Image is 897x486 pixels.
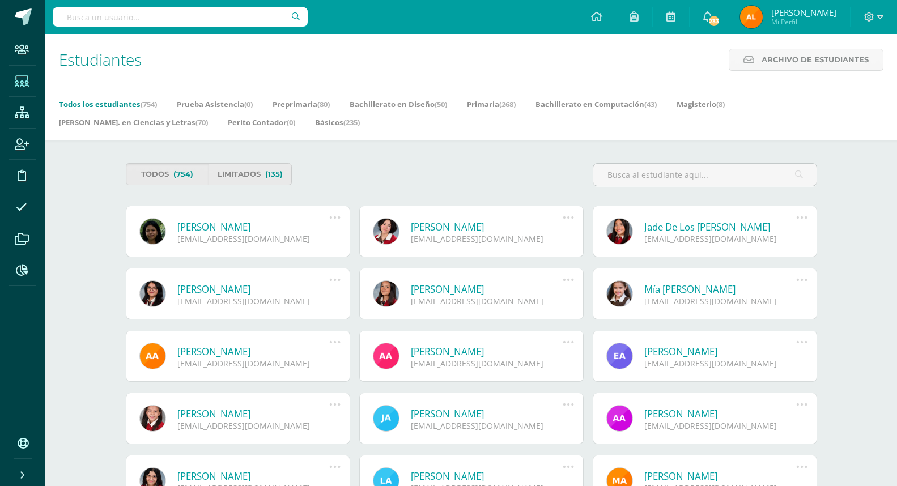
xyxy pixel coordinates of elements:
[53,7,308,27] input: Busca un usuario...
[287,117,295,127] span: (0)
[228,113,295,131] a: Perito Contador(0)
[177,233,330,244] div: [EMAIL_ADDRESS][DOMAIN_NAME]
[265,164,283,185] span: (135)
[771,7,836,18] span: [PERSON_NAME]
[467,95,516,113] a: Primaria(268)
[762,49,869,70] span: Archivo de Estudiantes
[411,345,563,358] a: [PERSON_NAME]
[644,220,797,233] a: Jade De Los [PERSON_NAME]
[411,470,563,483] a: [PERSON_NAME]
[411,296,563,306] div: [EMAIL_ADDRESS][DOMAIN_NAME]
[273,95,330,113] a: Preprimaria(80)
[677,95,725,113] a: Magisterio(8)
[177,345,330,358] a: [PERSON_NAME]
[177,470,330,483] a: [PERSON_NAME]
[411,407,563,420] a: [PERSON_NAME]
[593,164,817,186] input: Busca al estudiante aquí...
[195,117,208,127] span: (70)
[644,420,797,431] div: [EMAIL_ADDRESS][DOMAIN_NAME]
[771,17,836,27] span: Mi Perfil
[59,95,157,113] a: Todos los estudiantes(754)
[177,420,330,431] div: [EMAIL_ADDRESS][DOMAIN_NAME]
[177,95,253,113] a: Prueba Asistencia(0)
[411,420,563,431] div: [EMAIL_ADDRESS][DOMAIN_NAME]
[499,99,516,109] span: (268)
[708,15,720,27] span: 233
[716,99,725,109] span: (8)
[644,358,797,369] div: [EMAIL_ADDRESS][DOMAIN_NAME]
[644,345,797,358] a: [PERSON_NAME]
[177,283,330,296] a: [PERSON_NAME]
[350,95,447,113] a: Bachillerato en Diseño(50)
[644,233,797,244] div: [EMAIL_ADDRESS][DOMAIN_NAME]
[173,164,193,185] span: (754)
[343,117,360,127] span: (235)
[244,99,253,109] span: (0)
[315,113,360,131] a: Básicos(235)
[177,407,330,420] a: [PERSON_NAME]
[59,113,208,131] a: [PERSON_NAME]. en Ciencias y Letras(70)
[644,99,657,109] span: (43)
[177,358,330,369] div: [EMAIL_ADDRESS][DOMAIN_NAME]
[209,163,292,185] a: Limitados(135)
[411,220,563,233] a: [PERSON_NAME]
[644,283,797,296] a: Mía [PERSON_NAME]
[435,99,447,109] span: (50)
[141,99,157,109] span: (754)
[411,358,563,369] div: [EMAIL_ADDRESS][DOMAIN_NAME]
[317,99,330,109] span: (80)
[644,470,797,483] a: [PERSON_NAME]
[126,163,209,185] a: Todos(754)
[411,233,563,244] div: [EMAIL_ADDRESS][DOMAIN_NAME]
[535,95,657,113] a: Bachillerato en Computación(43)
[644,407,797,420] a: [PERSON_NAME]
[177,296,330,306] div: [EMAIL_ADDRESS][DOMAIN_NAME]
[729,49,883,71] a: Archivo de Estudiantes
[59,49,142,70] span: Estudiantes
[644,296,797,306] div: [EMAIL_ADDRESS][DOMAIN_NAME]
[177,220,330,233] a: [PERSON_NAME]
[740,6,763,28] img: af9b8bc9e20a7c198341f7486dafb623.png
[411,283,563,296] a: [PERSON_NAME]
